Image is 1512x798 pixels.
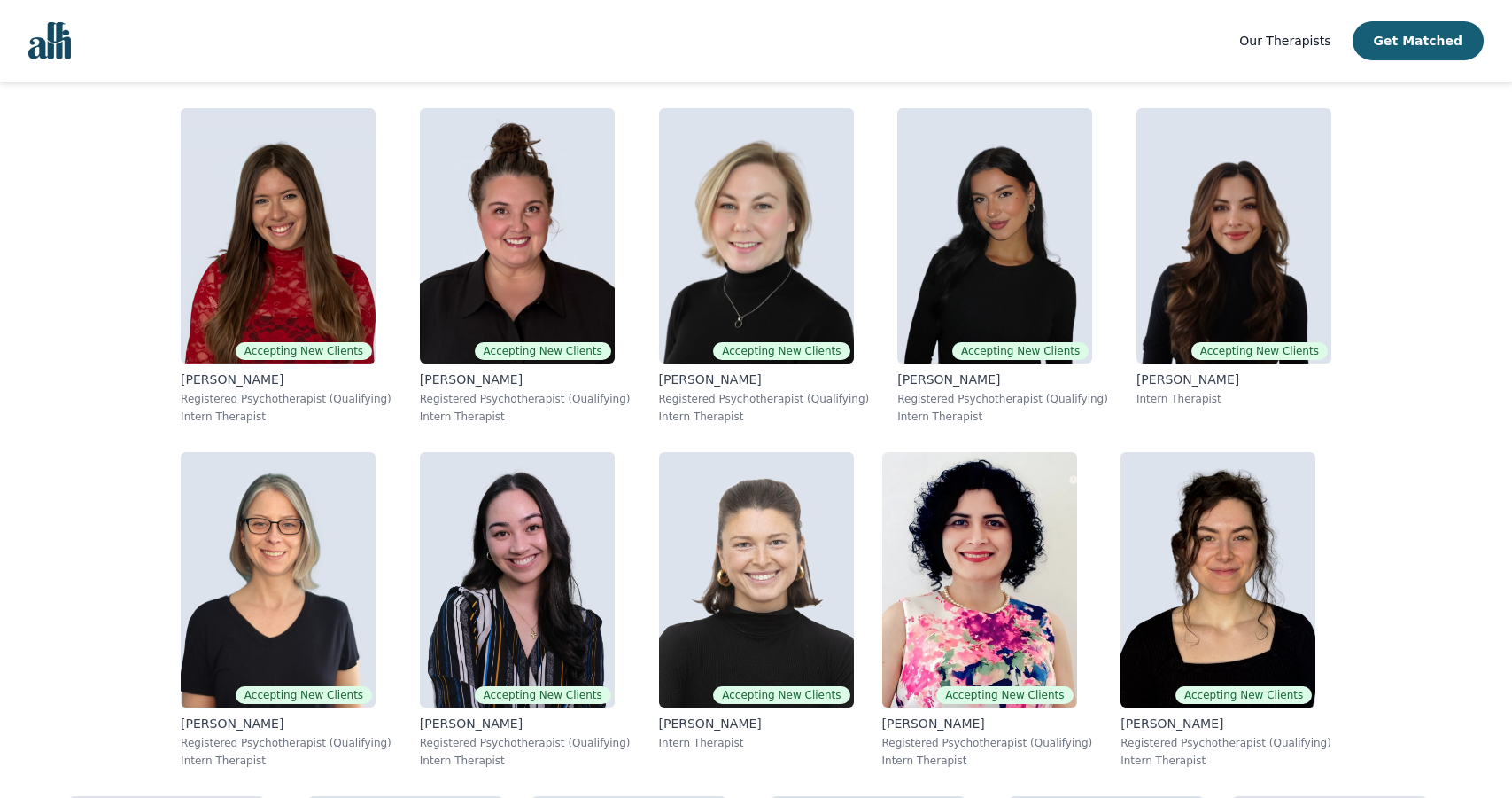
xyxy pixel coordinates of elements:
span: Accepting New Clients [236,342,372,360]
p: Intern Therapist [659,736,854,750]
img: Abby_Tait [659,452,854,708]
img: Meghan_Dudley [181,452,376,708]
img: Janelle_Rushton [420,108,615,364]
p: [PERSON_NAME] [1120,715,1331,732]
p: Intern Therapist [181,410,392,424]
p: Registered Psychotherapist (Qualifying) [882,736,1093,750]
a: Janelle_RushtonAccepting New Clients[PERSON_NAME]Registered Psychotherapist (Qualifying)Intern Th... [406,94,645,438]
p: [PERSON_NAME] [420,371,631,388]
span: Accepting New Clients [475,686,611,704]
p: [PERSON_NAME] [897,371,1108,388]
p: [PERSON_NAME] [181,371,392,388]
button: Get Matched [1353,21,1484,60]
a: Chloe_IvesAccepting New Clients[PERSON_NAME]Registered Psychotherapist (Qualifying)Intern Therapist [1106,438,1345,782]
p: Registered Psychotherapist (Qualifying) [181,736,392,750]
p: Intern Therapist [420,410,631,424]
p: [PERSON_NAME] [181,715,392,732]
a: Angela_FedoroukAccepting New Clients[PERSON_NAME]Registered Psychotherapist (Qualifying)Intern Th... [406,438,645,782]
span: Accepting New Clients [713,342,849,360]
a: Alyssa_TweedieAccepting New Clients[PERSON_NAME]Registered Psychotherapist (Qualifying)Intern The... [883,94,1122,438]
img: Alyssa_Tweedie [897,108,1092,364]
p: [PERSON_NAME] [659,371,870,388]
p: [PERSON_NAME] [1136,371,1331,388]
p: [PERSON_NAME] [882,715,1093,732]
p: Registered Psychotherapist (Qualifying) [420,392,631,406]
img: Saba_Salemi [1136,108,1331,364]
a: Saba_SalemiAccepting New Clients[PERSON_NAME]Intern Therapist [1122,94,1345,438]
img: Alisha_Levine [181,108,376,364]
span: Accepting New Clients [952,342,1089,360]
p: Intern Therapist [882,754,1093,768]
p: Intern Therapist [1136,392,1331,406]
a: Jocelyn_CrawfordAccepting New Clients[PERSON_NAME]Registered Psychotherapist (Qualifying)Intern T... [645,94,884,438]
img: Chloe_Ives [1120,452,1315,708]
p: Registered Psychotherapist (Qualifying) [181,392,392,406]
p: Intern Therapist [420,754,631,768]
img: Jocelyn_Crawford [659,108,854,364]
span: Accepting New Clients [936,686,1073,704]
p: Registered Psychotherapist (Qualifying) [897,392,1108,406]
p: Intern Therapist [181,754,392,768]
p: Intern Therapist [1120,754,1331,768]
span: Accepting New Clients [236,686,372,704]
p: Intern Therapist [897,410,1108,424]
p: Intern Therapist [659,410,870,424]
p: [PERSON_NAME] [659,715,854,732]
a: Meghan_DudleyAccepting New Clients[PERSON_NAME]Registered Psychotherapist (Qualifying)Intern Ther... [167,438,406,782]
span: Accepting New Clients [1191,342,1328,360]
a: Abby_TaitAccepting New Clients[PERSON_NAME]Intern Therapist [645,438,868,782]
span: Our Therapists [1239,34,1330,48]
span: Accepting New Clients [1175,686,1312,704]
p: [PERSON_NAME] [420,715,631,732]
a: Our Therapists [1239,30,1330,51]
img: Ghazaleh_Bozorg [882,452,1077,708]
p: Registered Psychotherapist (Qualifying) [1120,736,1331,750]
a: Alisha_LevineAccepting New Clients[PERSON_NAME]Registered Psychotherapist (Qualifying)Intern Ther... [167,94,406,438]
p: Registered Psychotherapist (Qualifying) [659,392,870,406]
img: alli logo [28,22,71,59]
span: Accepting New Clients [475,342,611,360]
img: Angela_Fedorouk [420,452,615,708]
a: Ghazaleh_BozorgAccepting New Clients[PERSON_NAME]Registered Psychotherapist (Qualifying)Intern Th... [868,438,1107,782]
span: Accepting New Clients [713,686,849,704]
p: Registered Psychotherapist (Qualifying) [420,736,631,750]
